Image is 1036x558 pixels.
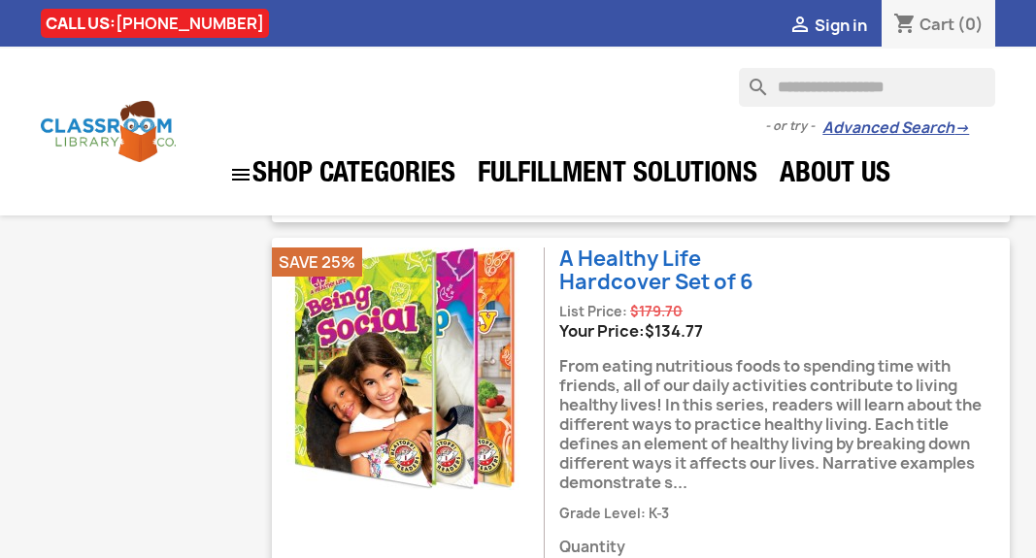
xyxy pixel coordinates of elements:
i: search [739,68,762,91]
div: From eating nutritious foods to spending time with friends, all of our daily activities contribut... [559,341,1010,503]
a: Fulfillment Solutions [468,156,767,195]
span: Price [645,320,703,342]
span: - or try - [765,116,822,136]
li: Save 25% [272,247,362,277]
i: shopping_cart [893,14,917,37]
i:  [229,163,252,186]
span: List Price: [559,303,627,320]
span: (0) [957,14,984,35]
img: Classroom Library Company [41,101,176,162]
a: Advanced Search→ [822,118,969,138]
div: CALL US: [41,9,269,38]
span: Sign in [815,15,867,36]
a: [PHONE_NUMBER] [116,13,264,34]
img: A Healthy Life (Hardcover Set of 6) [286,247,529,490]
span: Regular price [630,302,683,321]
a: About Us [770,156,900,195]
span: Quantity [559,538,1010,557]
span: Grade Level: K-3 [559,505,669,522]
div: Your Price: [559,321,1010,341]
span: → [954,118,969,138]
input: Search [739,68,995,107]
a:  Sign in [788,15,867,36]
a: SHOP CATEGORIES [219,153,465,196]
span: Cart [919,14,954,35]
a: A Healthy LifeHardcover Set of 6 [559,245,753,295]
i:  [788,15,812,38]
